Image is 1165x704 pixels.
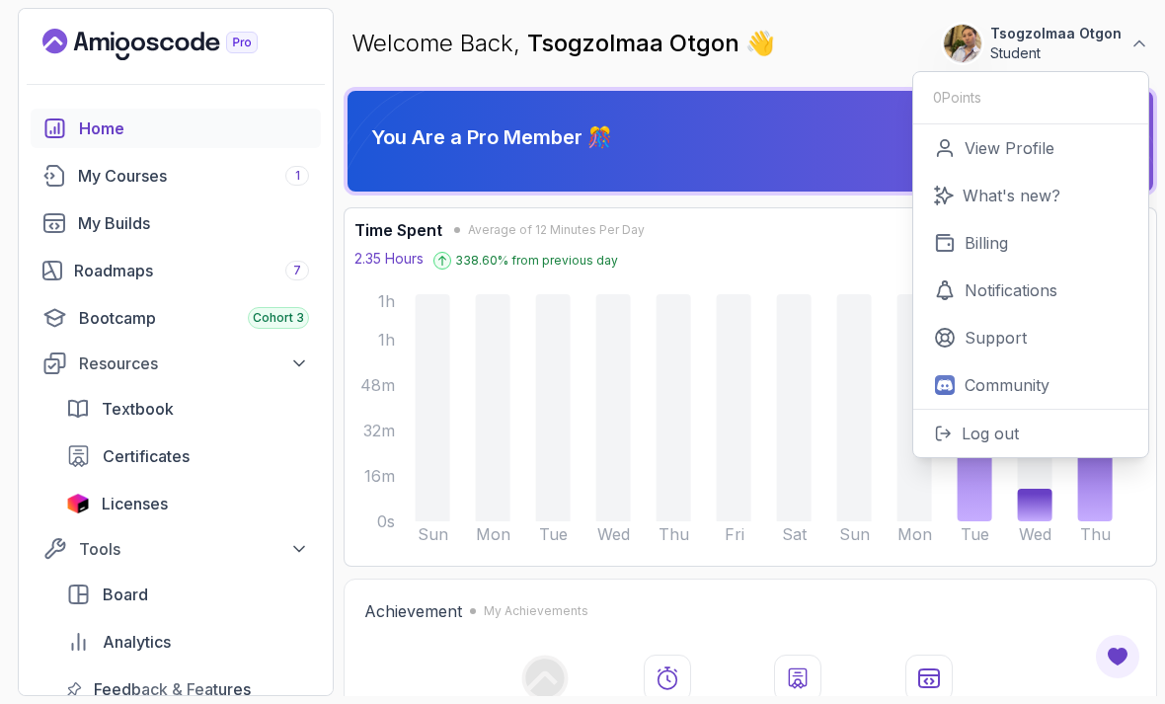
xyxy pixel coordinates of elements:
[377,511,395,531] tspan: 0s
[484,603,588,619] p: My Achievements
[54,622,321,662] a: analytics
[839,524,870,544] tspan: Sun
[54,389,321,429] a: textbook
[54,436,321,476] a: certificates
[295,168,300,184] span: 1
[360,375,395,395] tspan: 48m
[943,24,1149,63] button: user profile imageTsogzolmaa OtgonStudent
[351,28,775,59] p: Welcome Back,
[913,267,1148,314] a: Notifications
[913,314,1148,361] a: Support
[79,117,309,140] div: Home
[102,492,168,515] span: Licenses
[965,278,1057,302] p: Notifications
[371,123,612,151] p: You Are a Pro Member 🎊
[31,156,321,196] a: courses
[1094,633,1141,680] button: Open Feedback Button
[31,346,321,381] button: Resources
[990,24,1122,43] p: Tsogzolmaa Otgon
[597,524,630,544] tspan: Wed
[897,524,932,544] tspan: Mon
[79,306,309,330] div: Bootcamp
[990,43,1122,63] p: Student
[79,537,309,561] div: Tools
[455,253,618,269] p: 338.60 % from previous day
[31,531,321,567] button: Tools
[659,524,689,544] tspan: Thu
[962,422,1019,445] p: Log out
[31,298,321,338] a: bootcamp
[961,524,989,544] tspan: Tue
[539,524,568,544] tspan: Tue
[102,397,174,421] span: Textbook
[913,361,1148,409] a: Community
[1019,524,1051,544] tspan: Wed
[468,222,645,238] span: Average of 12 Minutes Per Day
[913,219,1148,267] a: Billing
[66,494,90,513] img: jetbrains icon
[74,259,309,282] div: Roadmaps
[354,218,442,242] h3: Time Spent
[913,409,1148,457] button: Log out
[944,25,981,62] img: user profile image
[418,524,448,544] tspan: Sun
[965,136,1054,160] p: View Profile
[363,421,395,440] tspan: 32m
[933,88,981,108] p: 0 Points
[963,184,1060,207] p: What's new?
[745,28,775,59] span: 👋
[913,172,1148,219] a: What's new?
[527,29,745,57] span: Tsogzolmaa Otgon
[31,203,321,243] a: builds
[782,524,808,544] tspan: Sat
[78,164,309,188] div: My Courses
[94,677,251,701] span: Feedback & Features
[103,630,171,654] span: Analytics
[965,326,1027,350] p: Support
[725,524,744,544] tspan: Fri
[293,263,301,278] span: 7
[103,583,148,606] span: Board
[965,373,1049,397] p: Community
[42,29,303,60] a: Landing page
[31,109,321,148] a: home
[103,444,190,468] span: Certificates
[354,249,424,269] p: 2.35 Hours
[364,466,395,486] tspan: 16m
[31,251,321,290] a: roadmaps
[364,599,462,623] h2: Achievement
[79,352,309,375] div: Resources
[378,330,395,350] tspan: 1h
[913,124,1148,172] a: View Profile
[378,291,395,311] tspan: 1h
[54,484,321,523] a: licenses
[965,231,1008,255] p: Billing
[54,575,321,614] a: board
[253,310,304,326] span: Cohort 3
[78,211,309,235] div: My Builds
[1080,524,1111,544] tspan: Thu
[476,524,510,544] tspan: Mon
